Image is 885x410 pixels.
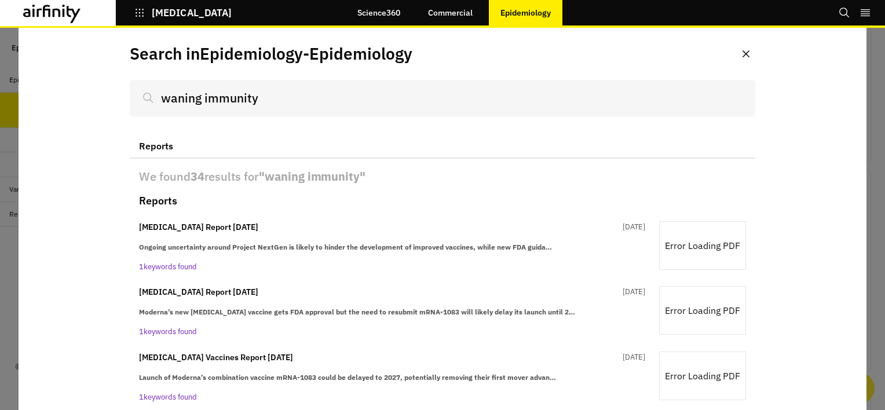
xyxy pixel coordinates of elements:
button: Close [737,45,755,63]
strong: Ongoing uncertainty around Project NextGen is likely to hinder the development of improved vaccin... [139,243,552,251]
p: [DATE] [618,352,645,364]
div: Error Loading PDF [659,286,746,335]
p: [MEDICAL_DATA] Report [DATE] [139,286,258,298]
p: Epidemiology [500,8,551,17]
strong: Launch of Moderna’s combination vaccine mRNA-1083 could be delayed to 2027, potentially removing ... [139,373,556,382]
p: [MEDICAL_DATA] Vaccines Report [DATE] [139,352,293,364]
p: 1 keywords found [139,326,645,338]
p: 1 keywords found [139,391,645,403]
p: [MEDICAL_DATA] [152,8,232,18]
b: " waning immunity " [259,169,365,184]
div: Error Loading PDF [659,352,746,400]
button: Reports [130,134,182,159]
input: Search... [130,80,755,116]
p: Search in Epidemiology - Epidemiology [130,42,412,66]
div: Error Loading PDF [659,221,746,270]
p: 1 keywords found [139,261,645,273]
strong: Moderna’s new [MEDICAL_DATA] vaccine gets FDA approval but the need to resubmit mRNA-1083 will li... [139,307,575,316]
p: [MEDICAL_DATA] Report [DATE] [139,221,258,233]
h2: Reports [139,195,177,207]
p: We found results for [139,168,746,185]
p: [DATE] [618,221,645,233]
b: 34 [191,169,204,184]
p: [DATE] [618,286,645,298]
button: Search [839,3,850,23]
button: [MEDICAL_DATA] [134,3,232,23]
